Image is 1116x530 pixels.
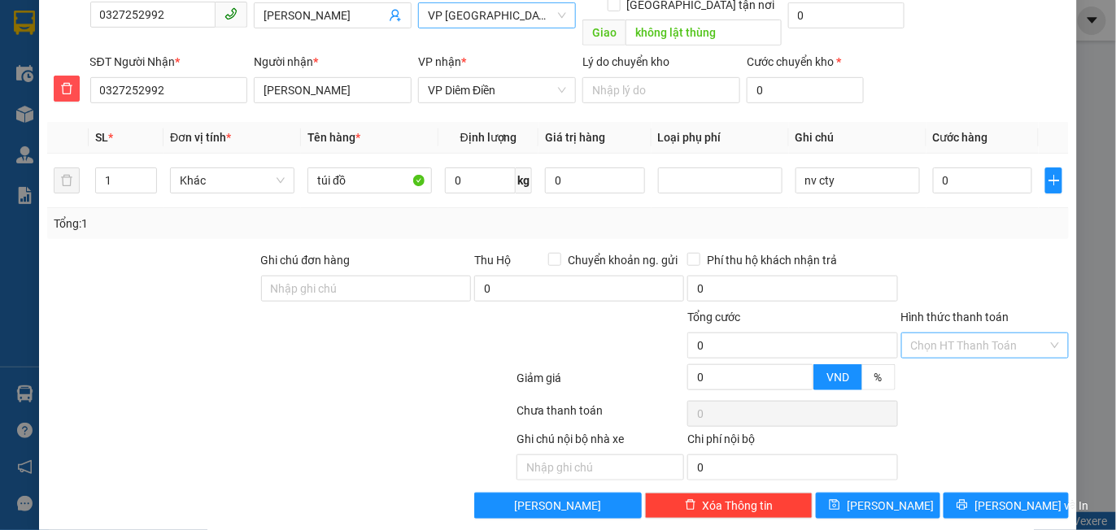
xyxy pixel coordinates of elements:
[170,131,231,144] span: Đơn vị tính
[789,122,926,154] th: Ghi chú
[788,2,905,28] input: Cước giao hàng
[180,168,285,193] span: Khác
[1046,174,1062,187] span: plus
[389,9,402,22] span: user-add
[687,430,897,454] div: Chi phí nội bộ
[307,131,360,144] span: Tên hàng
[874,371,883,384] span: %
[54,76,80,102] button: delete
[516,167,532,193] span: kg
[54,82,79,95] span: delete
[474,254,511,267] span: Thu Hộ
[261,276,471,302] input: Ghi chú đơn hàng
[418,55,461,68] span: VP nhận
[517,454,684,480] input: Nhập ghi chú
[225,7,238,20] span: phone
[515,497,602,515] span: [PERSON_NAME]
[254,77,412,103] input: Tên người nhận
[515,402,686,430] div: Chưa thanh toán
[703,497,774,515] span: Xóa Thông tin
[545,131,605,144] span: Giá trị hàng
[517,430,684,454] div: Ghi chú nội bộ nhà xe
[582,55,669,68] label: Lý do chuyển kho
[847,497,934,515] span: [PERSON_NAME]
[685,499,696,512] span: delete
[944,493,1068,519] button: printer[PERSON_NAME] và In
[582,77,740,103] input: Lý do chuyển kho
[933,131,988,144] span: Cước hàng
[700,251,844,269] span: Phí thu hộ khách nhận trả
[428,3,566,28] span: VP Thái Bình
[626,20,781,46] input: Dọc đường
[826,371,849,384] span: VND
[90,77,248,103] input: SĐT người nhận
[307,167,432,193] input: VD: Bàn, Ghế
[645,493,813,519] button: deleteXóa Thông tin
[460,131,517,144] span: Định lượng
[1045,167,1062,193] button: plus
[816,493,940,519] button: save[PERSON_NAME]
[796,167,920,193] input: Ghi Chú
[54,167,80,193] button: delete
[515,369,686,397] div: Giảm giá
[90,53,248,71] div: SĐT Người Nhận
[545,167,644,193] input: 0
[95,131,108,144] span: SL
[474,493,642,519] button: [PERSON_NAME]
[652,122,789,154] th: Loại phụ phí
[747,53,863,71] div: Cước chuyển kho
[687,311,740,324] span: Tổng cước
[428,78,566,102] span: VP Diêm Điền
[957,499,968,512] span: printer
[261,254,351,267] label: Ghi chú đơn hàng
[974,497,1088,515] span: [PERSON_NAME] và In
[54,215,432,232] div: Tổng: 1
[829,499,840,512] span: save
[561,251,684,269] span: Chuyển khoản ng. gửi
[901,311,1009,324] label: Hình thức thanh toán
[582,20,626,46] span: Giao
[254,53,412,71] div: Người nhận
